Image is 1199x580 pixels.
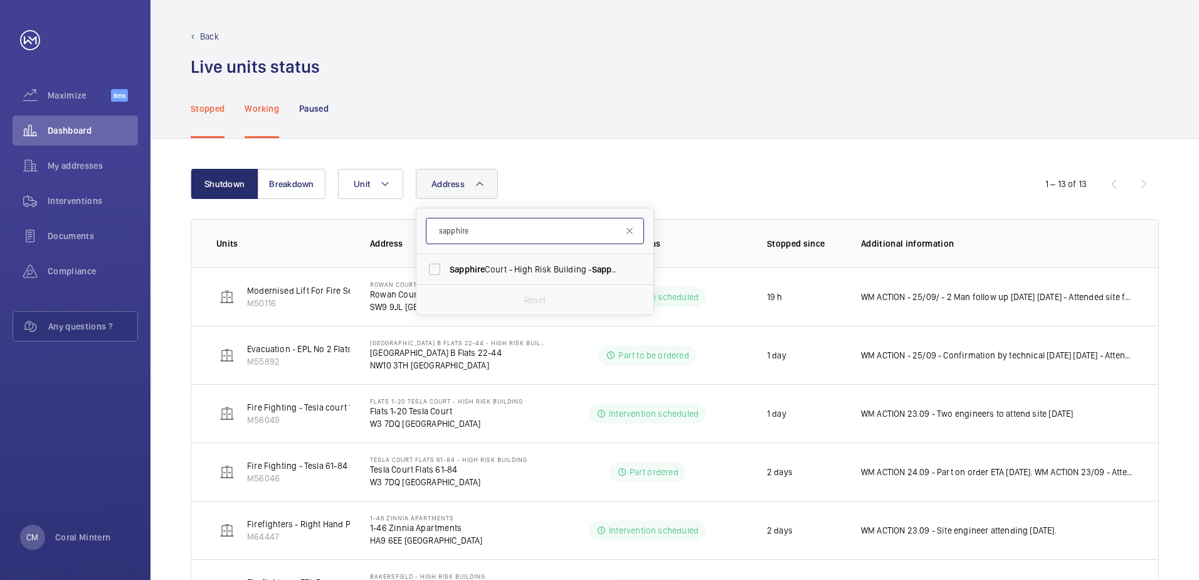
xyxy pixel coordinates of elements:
p: Rowan Court Flats 78-194 - High Risk Building [370,281,535,288]
img: elevator.svg [219,348,235,363]
span: Court - High Risk Building - [STREET_ADDRESS] [450,263,622,276]
p: NW10 3TH [GEOGRAPHIC_DATA] [370,359,548,372]
p: Evacuation - EPL No 2 Flats 22-44 Block B [247,343,408,355]
p: SW9 9JL [GEOGRAPHIC_DATA] [370,301,535,313]
p: Fire Fighting - Tesla court 1-20 & 101-104 [247,401,404,414]
p: WM ACTION 23.09 - Site engineer attending [DATE]. [861,524,1057,537]
p: Intervention scheduled [609,524,699,537]
input: Search by address [426,218,644,244]
p: 1 day [767,407,786,420]
p: M64447 [247,530,401,543]
p: Back [200,30,219,43]
p: Additional information [861,237,1133,250]
button: Unit [338,169,403,199]
p: W3 7DQ [GEOGRAPHIC_DATA] [370,476,527,488]
img: elevator.svg [219,465,235,480]
p: Part to be ordered [618,349,689,362]
p: Firefighters - Right Hand Passenger Lift [247,518,401,530]
span: Beta [111,89,128,102]
span: Dashboard [48,124,138,137]
p: W3 7DQ [GEOGRAPHIC_DATA] [370,417,523,430]
p: Flats 1-20 Tesla Court [370,405,523,417]
p: M56046 [247,472,389,485]
p: Part ordered [630,466,679,478]
p: Flats 1-20 Tesla Court - High Risk Building [370,397,523,405]
p: WM ACTION 23.09 - Two engineers to attend site [DATE] [861,407,1074,420]
p: M56049 [247,414,404,426]
p: [GEOGRAPHIC_DATA] B Flats 22-44 [370,346,548,359]
p: 2 days [767,466,793,478]
span: Sapphire [592,264,627,274]
button: Breakdown [258,169,325,199]
span: Address [431,179,465,189]
img: elevator.svg [219,406,235,421]
span: Any questions ? [48,320,137,333]
p: 19 h [767,291,783,303]
p: Units [216,237,350,250]
img: elevator.svg [219,523,235,538]
p: WM ACTION - 25/09/ - 2 Man follow up [DATE] [DATE] - Attended site found alot of damaged from fir... [861,291,1133,303]
p: Intervention scheduled [609,407,699,420]
p: Rowan Court Flats 78-194 [370,288,535,301]
p: Paused [299,102,329,115]
p: Modernised Lift For Fire Services - LEFT HAND LIFT [247,284,443,297]
p: Address [370,237,548,250]
p: Stopped [191,102,224,115]
p: 2 days [767,524,793,537]
span: Interventions [48,195,138,207]
span: Unit [354,179,370,189]
span: Sapphire [450,264,485,274]
p: M55892 [247,355,408,368]
p: M50116 [247,297,443,309]
p: WM ACTION - 25/09 - Confirmation by technical [DATE] [DATE] - Attended site found faults on drive... [861,349,1133,362]
p: CM [26,531,38,544]
h1: Live units status [191,55,320,78]
span: My addresses [48,159,138,172]
p: Working [245,102,278,115]
p: Stopped since [767,237,841,250]
div: 1 – 13 of 13 [1045,178,1087,190]
p: Fire Fighting - Tesla 61-84 schn euro [247,459,389,472]
button: Address [416,169,498,199]
p: 1-46 Zinnia Apartments [370,514,483,522]
p: 1-46 Zinnia Apartments [370,522,483,534]
p: 1 day [767,349,786,362]
span: Maximize [48,89,111,102]
p: Bakersfield - High Risk Building [370,572,485,580]
button: Shutdown [191,169,258,199]
p: [GEOGRAPHIC_DATA] B Flats 22-44 - High Risk Building [370,339,548,346]
p: Coral Mintern [55,531,111,544]
p: Reset [524,294,546,306]
p: Tesla Court Flats 61-84 - High Risk Building [370,456,527,463]
p: HA9 6EE [GEOGRAPHIC_DATA] [370,534,483,547]
span: Documents [48,230,138,242]
span: Compliance [48,265,138,277]
img: elevator.svg [219,289,235,304]
p: WM ACTION 24.09 - Part on order ETA [DATE]. WM ACTION 23/09 - Attended site, new brake switches r... [861,466,1133,478]
p: Tesla Court Flats 61-84 [370,463,527,476]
